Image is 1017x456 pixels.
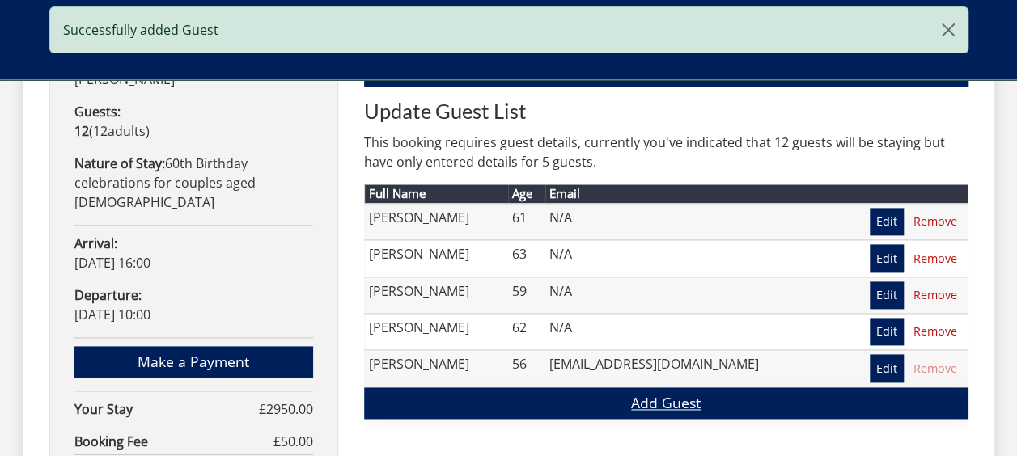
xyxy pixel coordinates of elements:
span: £ [259,399,313,419]
p: This booking requires guest details, currently you've indicated that 12 guests will be staying bu... [364,133,968,171]
td: 63 [508,240,545,277]
td: [PERSON_NAME] [364,350,508,386]
td: 56 [508,350,545,386]
a: Edit [870,354,904,382]
span: 12 [93,122,108,140]
td: N/A [545,240,833,277]
a: Remove [907,354,964,382]
td: [PERSON_NAME] [364,203,508,239]
a: Edit [870,318,904,345]
a: Remove [907,244,964,272]
strong: 12 [74,122,89,140]
div: Successfully added Guest [49,6,968,53]
a: Edit [870,244,904,272]
td: N/A [545,313,833,349]
strong: Guests: [74,103,121,120]
a: Remove [907,318,964,345]
p: 60th Birthday celebrations for couples aged [DEMOGRAPHIC_DATA] [74,154,313,212]
td: [PERSON_NAME] [364,313,508,349]
p: [DATE] 10:00 [74,285,313,324]
th: Age [508,184,545,203]
th: Full Name [364,184,508,203]
strong: Your Stay [74,399,259,419]
strong: Departure: [74,286,142,304]
a: Remove [907,281,964,309]
span: Adjust Guests [621,61,711,81]
span: 50.00 [281,433,313,450]
td: 61 [508,203,545,239]
td: 62 [508,313,545,349]
span: [PERSON_NAME] [74,70,175,88]
a: Remove [907,208,964,235]
a: Make a Payment [74,346,313,378]
strong: Booking Fee [74,432,273,451]
td: [PERSON_NAME] [364,240,508,277]
strong: Nature of Stay: [74,154,165,172]
td: [PERSON_NAME] [364,277,508,313]
h2: Update Guest List [364,99,968,122]
iframe: Customer reviews powered by Trustpilot [41,57,211,70]
span: s [139,122,146,140]
td: N/A [545,277,833,313]
a: Add Guest [364,387,968,419]
strong: Arrival: [74,234,117,252]
p: [DATE] 16:00 [74,234,313,272]
a: Edit [870,281,904,309]
span: £ [273,432,313,451]
span: adult [93,122,146,140]
a: Edit [870,208,904,235]
span: 2950.00 [266,400,313,418]
span: ( ) [74,122,150,140]
td: [EMAIL_ADDRESS][DOMAIN_NAME] [545,350,833,386]
td: 59 [508,277,545,313]
td: N/A [545,203,833,239]
th: Email [545,184,833,203]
